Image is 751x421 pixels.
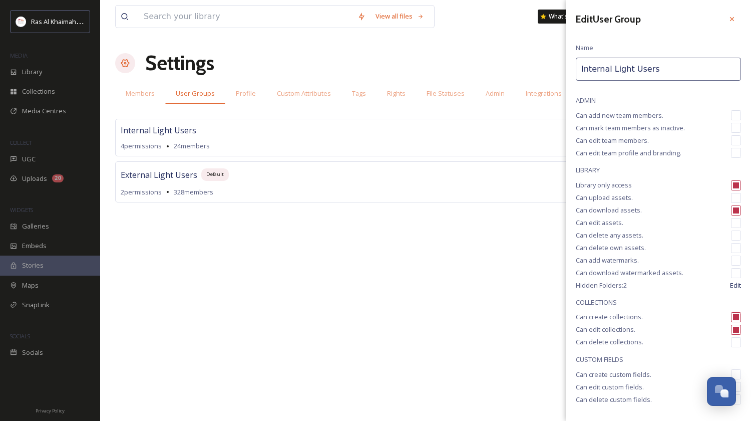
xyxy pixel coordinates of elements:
[576,268,683,278] span: Can download watermarked assets.
[174,141,210,151] span: 24 members
[139,6,352,28] input: Search your library
[486,89,505,98] span: Admin
[10,52,28,59] span: MEDIA
[126,89,155,98] span: Members
[576,231,643,240] span: Can delete any assets.
[10,139,32,146] span: COLLECT
[22,300,50,310] span: SnapLink
[576,395,652,404] span: Can delete custom fields.
[22,106,66,116] span: Media Centres
[36,407,65,414] span: Privacy Policy
[576,165,741,175] span: LIBRARY
[526,89,562,98] span: Integrations
[22,348,43,357] span: Socials
[10,206,33,214] span: WIDGETS
[576,382,644,392] span: Can edit custom fields.
[576,193,633,202] span: Can upload assets.
[22,87,55,96] span: Collections
[576,43,593,53] span: Name
[176,89,215,98] span: User Groups
[121,124,196,136] span: Internal Light Users
[576,12,641,27] h3: Edit User Group
[538,10,588,24] a: What's New
[236,89,256,98] span: Profile
[121,187,162,197] span: 2 permissions
[10,332,30,340] span: SOCIALS
[576,256,639,265] span: Can add watermarks.
[121,141,162,151] span: 4 permissions
[387,89,406,98] span: Rights
[145,48,214,78] h1: Settings
[730,281,741,290] span: Edit
[576,218,623,228] span: Can edit assets.
[576,325,635,334] span: Can edit collections.
[121,169,197,181] span: External Light Users
[22,261,44,270] span: Stories
[352,89,366,98] span: Tags
[22,67,42,77] span: Library
[576,96,741,105] span: ADMIN
[576,370,651,379] span: Can create custom fields.
[576,337,643,347] span: Can delete collections.
[22,154,36,164] span: UGC
[576,58,741,81] input: User Group
[707,377,736,406] button: Open Chat
[576,111,663,120] span: Can add new team members.
[576,312,643,322] span: Can create collections.
[22,281,39,290] span: Maps
[576,298,741,307] span: COLLECTIONS
[36,404,65,416] a: Privacy Policy
[576,205,642,215] span: Can download assets.
[370,7,429,26] a: View all files
[22,241,47,251] span: Embeds
[576,148,681,158] span: Can edit team profile and branding.
[31,17,173,26] span: Ras Al Khaimah Tourism Development Authority
[576,136,649,145] span: Can edit team members.
[174,187,213,197] span: 328 members
[576,355,741,364] span: CUSTOM FIELDS
[576,281,627,290] span: Hidden Folders: 2
[22,222,49,231] span: Galleries
[22,174,47,183] span: Uploads
[427,89,465,98] span: File Statuses
[206,171,224,178] span: Default
[576,243,646,253] span: Can delete own assets.
[277,89,331,98] span: Custom Attributes
[52,174,64,182] div: 20
[576,123,685,133] span: Can mark team members as inactive.
[16,17,26,27] img: Logo_RAKTDA_RGB-01.png
[576,180,632,190] span: Library only access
